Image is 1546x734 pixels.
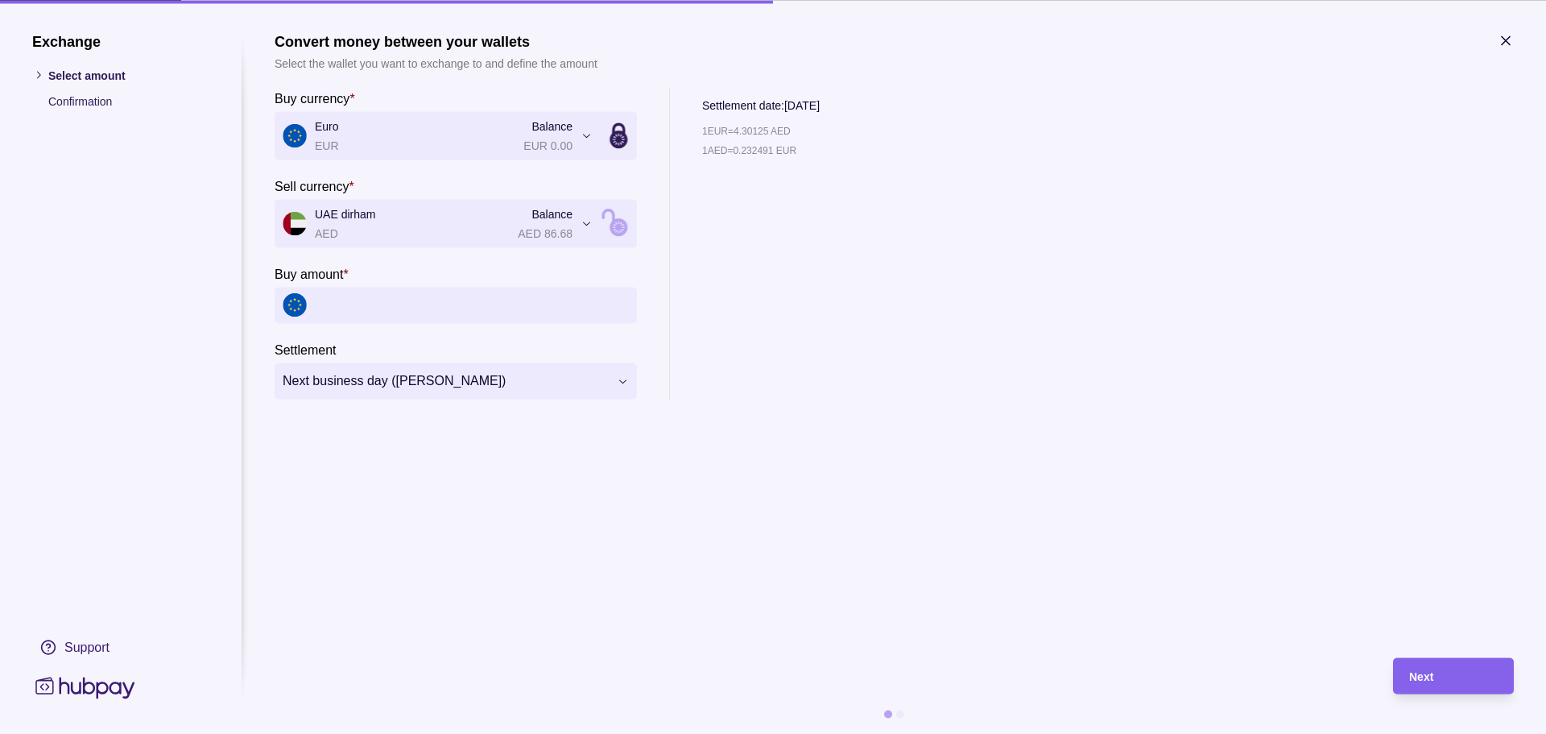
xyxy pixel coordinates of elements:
[32,32,209,50] h1: Exchange
[275,54,597,72] p: Select the wallet you want to exchange to and define the amount
[48,92,209,110] p: Confirmation
[32,630,209,664] a: Support
[64,638,110,656] div: Support
[275,88,355,107] label: Buy currency
[275,342,336,356] p: Settlement
[702,141,796,159] p: 1 AED = 0.232491 EUR
[1409,670,1433,683] span: Next
[48,66,209,84] p: Select amount
[275,339,336,359] label: Settlement
[275,91,349,105] p: Buy currency
[283,293,307,317] img: eu
[275,179,349,193] p: Sell currency
[275,263,349,283] label: Buy amount
[315,287,629,323] input: amount
[275,176,354,195] label: Sell currency
[702,96,820,114] p: Settlement date: [DATE]
[1393,657,1514,694] button: Next
[275,267,343,280] p: Buy amount
[275,32,597,50] h1: Convert money between your wallets
[702,122,791,139] p: 1 EUR = 4.30125 AED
